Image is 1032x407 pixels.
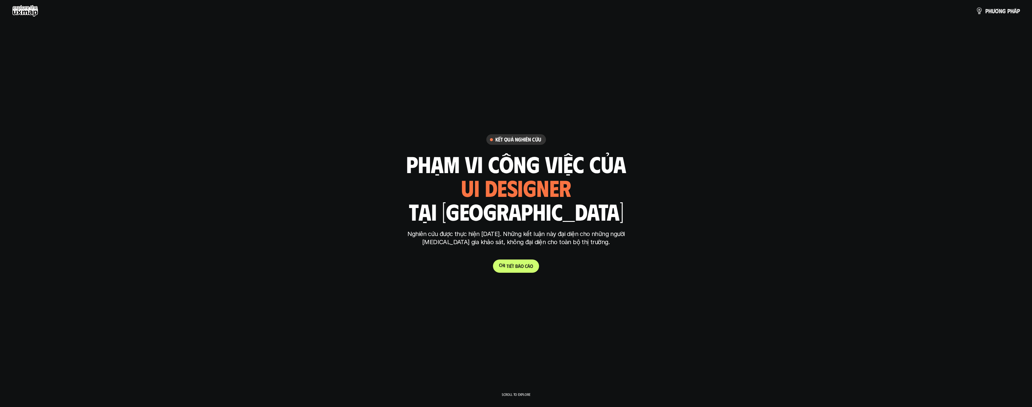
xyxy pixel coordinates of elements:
[976,5,1020,17] a: phươngpháp
[403,230,629,246] p: Nghiên cứu được thực hiện [DATE]. Những kết luận này đại diện cho những người [MEDICAL_DATA] gia ...
[518,263,521,269] span: á
[985,8,988,14] span: p
[504,263,505,268] span: i
[521,263,524,269] span: o
[499,262,501,268] span: C
[995,8,999,14] span: ơ
[510,263,512,269] span: ế
[515,263,518,269] span: b
[493,259,539,273] a: Chitiếtbáocáo
[530,263,533,269] span: o
[495,136,541,143] h6: Kết quả nghiên cứu
[1007,8,1010,14] span: p
[992,8,995,14] span: ư
[406,151,626,176] h1: phạm vi công việc của
[1002,8,1006,14] span: g
[1017,8,1020,14] span: p
[527,263,530,269] span: á
[999,8,1002,14] span: n
[502,392,530,396] p: Scroll to explore
[1010,8,1014,14] span: h
[512,263,514,269] span: t
[1014,8,1017,14] span: á
[509,263,510,269] span: i
[507,263,509,269] span: t
[988,8,992,14] span: h
[501,262,504,268] span: h
[409,199,623,224] h1: tại [GEOGRAPHIC_DATA]
[525,263,527,269] span: c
